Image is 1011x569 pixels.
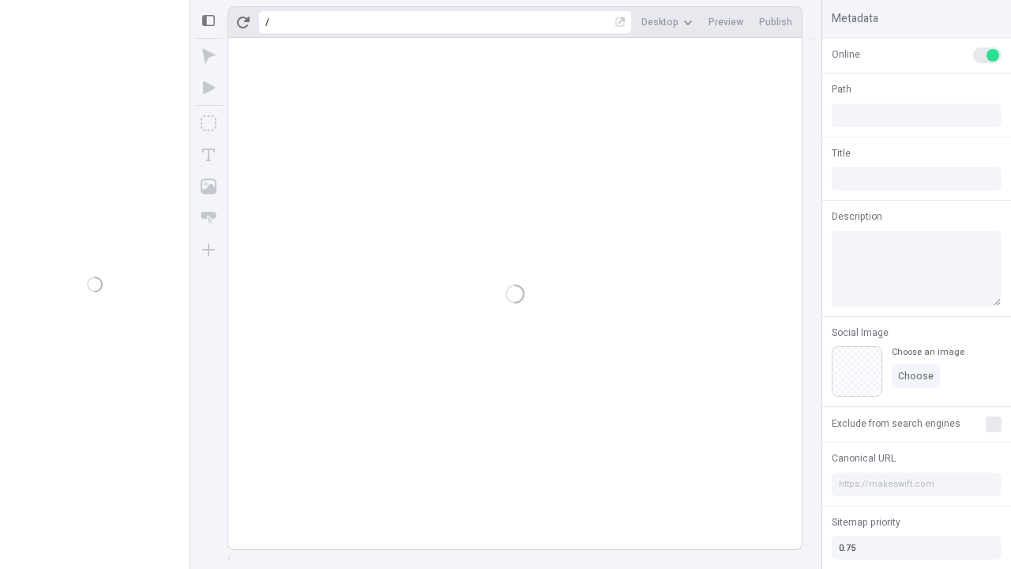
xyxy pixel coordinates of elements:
[832,515,900,529] span: Sitemap priority
[194,141,223,169] button: Text
[194,204,223,232] button: Button
[194,109,223,138] button: Box
[759,16,792,28] span: Publish
[898,370,934,382] span: Choose
[194,172,223,201] button: Image
[635,10,699,34] button: Desktop
[641,16,678,28] span: Desktop
[832,326,889,340] span: Social Image
[753,10,799,34] button: Publish
[832,416,960,431] span: Exclude from search engines
[832,146,851,160] span: Title
[832,209,882,224] span: Description
[702,10,750,34] button: Preview
[832,451,896,465] span: Canonical URL
[892,364,940,388] button: Choose
[832,82,851,96] span: Path
[708,16,743,28] span: Preview
[832,47,860,62] span: Online
[832,473,1002,496] input: https://makeswift.com
[265,16,269,28] div: /
[892,346,964,358] div: Choose an image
